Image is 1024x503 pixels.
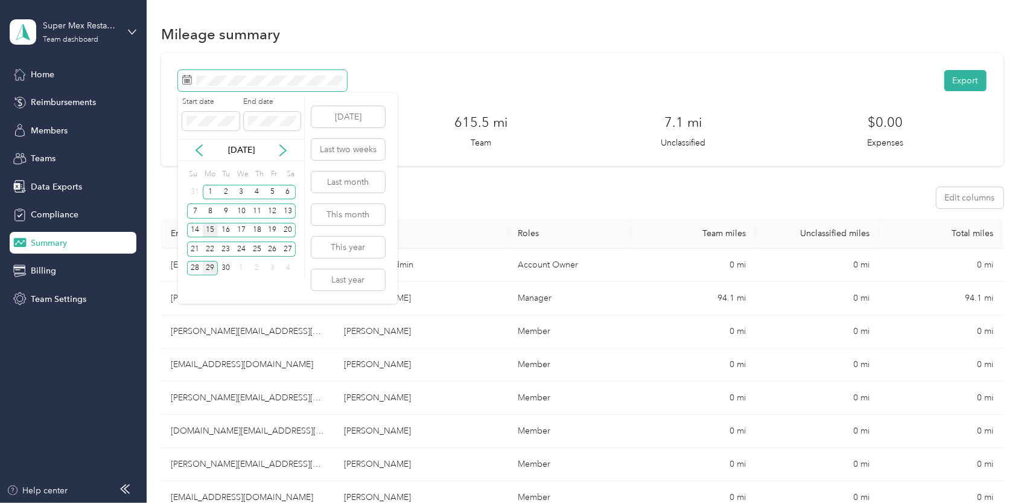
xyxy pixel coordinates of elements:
[755,415,879,448] td: 0 mi
[334,448,507,481] td: Paloma Guerrero-Mercado
[944,70,987,91] button: Export
[334,315,507,348] td: William Ramirez
[956,435,1024,503] iframe: Everlance-gr Chat Button Frame
[508,382,632,415] td: Member
[755,448,879,481] td: 0 mi
[334,382,507,415] td: Jonathan Cannady
[249,185,265,200] div: 4
[508,315,632,348] td: Member
[244,97,301,107] label: End date
[187,261,203,276] div: 28
[182,97,239,107] label: Start date
[311,204,385,225] button: This month
[161,348,334,382] td: johnspringer17@gmail.com
[755,249,879,282] td: 0 mi
[280,261,296,276] div: 4
[632,219,755,249] th: Team miles
[31,68,54,81] span: Home
[508,282,632,315] td: Manager
[632,249,755,282] td: 0 mi
[187,242,203,257] div: 21
[31,264,56,277] span: Billing
[31,208,78,221] span: Compliance
[235,165,249,182] div: We
[31,152,56,165] span: Teams
[203,261,218,276] div: 29
[661,136,705,149] p: Unclassified
[249,203,265,219] div: 11
[203,223,218,238] div: 15
[868,112,903,132] h3: $0.00
[161,382,334,415] td: jon@supermex.com
[879,448,1003,481] td: 0 mi
[187,223,203,238] div: 14
[31,181,82,193] span: Data Exports
[755,282,879,315] td: 0 mi
[280,223,296,238] div: 20
[161,315,334,348] td: william@supermex.com
[311,106,385,127] button: [DATE]
[508,249,632,282] td: Account Owner
[879,315,1003,348] td: 0 mi
[311,237,385,258] button: This year
[249,223,265,238] div: 18
[161,28,280,40] h1: Mileage summary
[334,249,507,282] td: Super Mex Admin
[632,415,755,448] td: 0 mi
[311,139,385,160] button: Last two weeks
[508,348,632,382] td: Member
[216,144,267,156] p: [DATE]
[879,282,1003,315] td: 94.1 mi
[203,165,216,182] div: Mo
[253,165,265,182] div: Th
[632,382,755,415] td: 0 mi
[31,293,86,306] span: Team Settings
[334,348,507,382] td: Jonathan Springer
[187,165,199,182] div: Su
[234,203,249,219] div: 10
[161,219,334,249] th: Email
[218,185,234,200] div: 2
[234,261,249,276] div: 1
[632,348,755,382] td: 0 mi
[508,219,632,249] th: Roles
[879,249,1003,282] td: 0 mi
[280,185,296,200] div: 6
[265,203,281,219] div: 12
[203,242,218,257] div: 22
[265,185,281,200] div: 5
[334,415,507,448] td: Wendy Burciaga
[664,112,702,132] h3: 7.1 mi
[218,203,234,219] div: 9
[311,269,385,290] button: Last year
[755,219,879,249] th: Unclassified miles
[43,36,98,43] div: Team dashboard
[284,165,296,182] div: Sa
[234,223,249,238] div: 17
[334,282,507,315] td: Juan Lujan
[632,315,755,348] td: 0 mi
[937,187,1003,208] button: Edit columns
[879,348,1003,382] td: 0 mi
[280,242,296,257] div: 27
[161,249,334,282] td: billing@supermex.com
[203,185,218,200] div: 1
[7,484,68,497] button: Help center
[265,223,281,238] div: 19
[31,96,96,109] span: Reimbursements
[265,242,281,257] div: 26
[508,415,632,448] td: Member
[879,219,1003,249] th: Total miles
[508,448,632,481] td: Member
[203,203,218,219] div: 8
[867,136,903,149] p: Expenses
[234,242,249,257] div: 24
[161,415,334,448] td: wen.bur.gal@gmail.com
[265,261,281,276] div: 3
[220,165,231,182] div: Tu
[755,348,879,382] td: 0 mi
[311,171,385,193] button: Last month
[249,242,265,257] div: 25
[632,448,755,481] td: 0 mi
[31,124,68,137] span: Members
